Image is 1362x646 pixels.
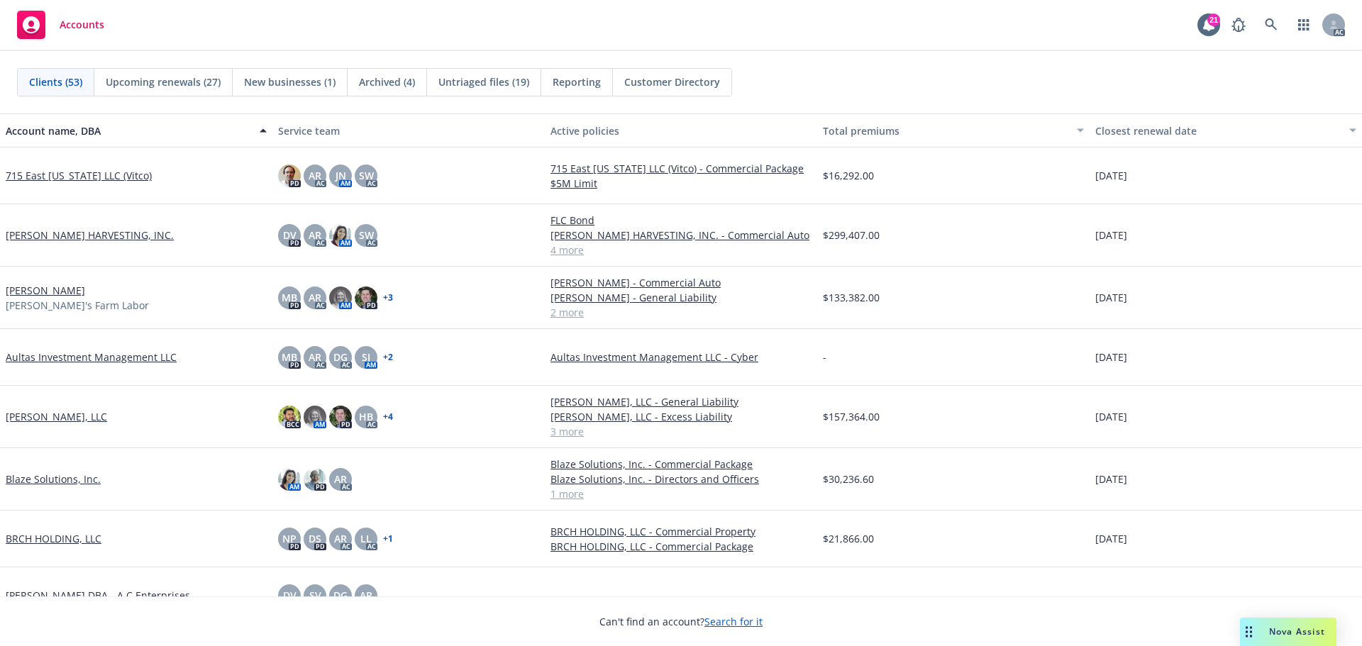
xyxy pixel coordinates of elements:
span: SV [309,588,321,603]
div: Total premiums [823,123,1068,138]
a: + 1 [383,535,393,543]
span: DV [283,228,297,243]
span: - [823,588,826,603]
img: photo [304,468,326,491]
img: photo [329,224,352,247]
span: [DATE] [1095,409,1127,424]
img: photo [304,406,326,428]
span: [DATE] [1095,168,1127,183]
span: $21,866.00 [823,531,874,546]
a: 2 more [550,305,812,320]
span: $157,364.00 [823,409,880,424]
span: [DATE] [1095,290,1127,305]
a: [PERSON_NAME] HARVESTING, INC. [6,228,174,243]
button: Closest renewal date [1090,113,1362,147]
span: [DATE] [1095,472,1127,486]
a: 4 more [550,243,812,257]
img: photo [278,468,301,491]
span: - [550,588,554,603]
a: [PERSON_NAME] HARVESTING, INC. - Commercial Auto [550,228,812,243]
a: Switch app [1290,11,1318,39]
a: FLC Bond [550,213,812,228]
a: Blaze Solutions, Inc. - Directors and Officers [550,472,812,486]
span: Customer Directory [624,74,720,89]
a: [PERSON_NAME], LLC - General Liability [550,394,812,409]
span: SW [359,168,374,183]
span: AR [309,168,321,183]
a: Blaze Solutions, Inc. [6,472,101,486]
span: [DATE] [1095,228,1127,243]
span: SW [359,228,374,243]
button: Total premiums [817,113,1090,147]
a: Aultas Investment Management LLC [6,350,177,364]
span: AR [334,472,347,486]
div: Closest renewal date [1095,123,1341,138]
span: HB [359,409,373,424]
span: MB [282,350,297,364]
a: Search [1257,11,1285,39]
a: 715 East [US_STATE] LLC (Vitco) [6,168,152,183]
a: + 2 [383,353,393,362]
span: LL [360,531,372,546]
span: JN [336,168,346,183]
span: New businesses (1) [244,74,336,89]
span: DG [333,588,348,603]
span: [DATE] [1095,350,1127,364]
a: Search for it [704,615,763,628]
span: [DATE] [1095,531,1127,546]
span: [PERSON_NAME]'s Farm Labor [6,298,149,313]
span: AR [360,588,372,603]
span: - [823,350,826,364]
span: Reporting [553,74,601,89]
img: photo [355,286,377,309]
span: Accounts [60,19,104,30]
a: Report a Bug [1224,11,1253,39]
span: $299,407.00 [823,228,880,243]
div: Account name, DBA [6,123,251,138]
button: Active policies [545,113,817,147]
span: Upcoming renewals (27) [106,74,221,89]
a: [PERSON_NAME] - General Liability [550,290,812,305]
div: Active policies [550,123,812,138]
a: Aultas Investment Management LLC - Cyber [550,350,812,364]
a: [PERSON_NAME], LLC - Excess Liability [550,409,812,424]
span: AR [309,228,321,243]
a: [PERSON_NAME] - Commercial Auto [550,275,812,290]
a: 3 more [550,424,812,439]
a: [PERSON_NAME], LLC [6,409,107,424]
a: $5M Limit [550,176,812,191]
img: photo [278,165,301,187]
button: Service team [272,113,545,147]
span: DV [283,588,297,603]
span: Clients (53) [29,74,82,89]
span: $133,382.00 [823,290,880,305]
span: Can't find an account? [599,614,763,629]
span: Archived (4) [359,74,415,89]
a: BRCH HOLDING, LLC - Commercial Property [550,524,812,539]
span: $30,236.60 [823,472,874,486]
span: AR [334,531,347,546]
span: DS [309,531,321,546]
div: Drag to move [1240,618,1258,646]
a: 715 East [US_STATE] LLC (Vitco) - Commercial Package [550,161,812,176]
span: Nova Assist [1269,625,1325,637]
span: AR [309,350,321,364]
div: Service team [278,123,539,138]
a: [PERSON_NAME] DBA - A C Enterprises [6,588,190,603]
span: DG [333,350,348,364]
a: BRCH HOLDING, LLC - Commercial Package [550,539,812,554]
a: Accounts [11,5,110,45]
span: SJ [362,350,370,364]
a: 1 more [550,486,812,501]
a: BRCH HOLDING, LLC [6,531,101,546]
span: AR [309,290,321,305]
span: MB [282,290,297,305]
a: + 4 [383,413,393,421]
